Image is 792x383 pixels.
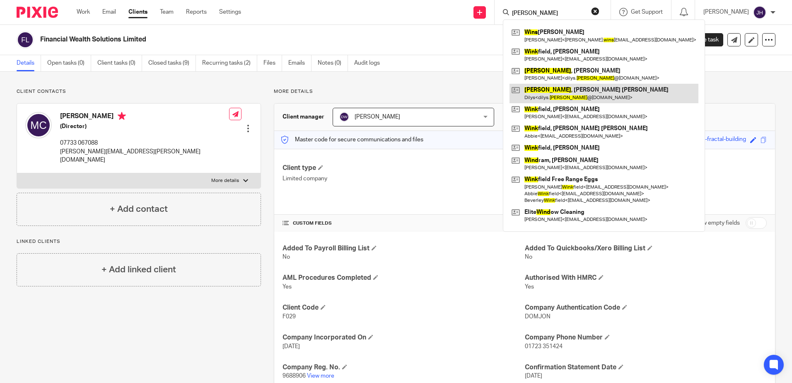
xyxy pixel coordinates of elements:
[97,55,142,71] a: Client tasks (0)
[354,55,386,71] a: Audit logs
[17,55,41,71] a: Details
[283,274,524,282] h4: AML Procedures Completed
[283,175,524,183] p: Limited company
[283,373,306,379] span: 9688906
[101,263,176,276] h4: + Add linked client
[186,8,207,16] a: Reports
[148,55,196,71] a: Closed tasks (9)
[40,35,538,44] h2: Financial Wealth Solutions Limited
[525,303,767,312] h4: Company Authentication Code
[283,284,292,290] span: Yes
[525,254,532,260] span: No
[283,344,300,349] span: [DATE]
[25,112,52,138] img: svg%3E
[283,164,524,172] h4: Client type
[283,220,524,227] h4: CUSTOM FIELDS
[160,8,174,16] a: Team
[525,244,767,253] h4: Added To Quickbooks/Xero Billing List
[77,8,90,16] a: Work
[219,8,241,16] a: Settings
[283,303,524,312] h4: Client Code
[274,88,775,95] p: More details
[202,55,257,71] a: Recurring tasks (2)
[525,284,534,290] span: Yes
[60,139,229,147] p: 07733 067088
[591,7,599,15] button: Clear
[17,31,34,48] img: svg%3E
[283,314,296,320] span: F029
[511,10,586,17] input: Search
[665,135,746,145] div: messy-tangello-fractal-building
[283,363,524,372] h4: Company Reg. No.
[753,6,766,19] img: svg%3E
[128,8,147,16] a: Clients
[280,136,423,144] p: Master code for secure communications and files
[102,8,116,16] a: Email
[318,55,348,71] a: Notes (0)
[211,177,239,184] p: More details
[307,373,334,379] a: View more
[525,373,542,379] span: [DATE]
[339,112,349,122] img: svg%3E
[283,254,290,260] span: No
[283,333,524,342] h4: Company Incorporated On
[525,344,563,349] span: 01723 351424
[692,219,740,227] label: Show empty fields
[17,88,261,95] p: Client contacts
[283,244,524,253] h4: Added To Payroll Billing List
[60,112,229,122] h4: [PERSON_NAME]
[525,363,767,372] h4: Confirmation Statement Date
[60,148,229,165] p: [PERSON_NAME][EMAIL_ADDRESS][PERSON_NAME][DOMAIN_NAME]
[60,122,229,131] h5: (Director)
[631,9,663,15] span: Get Support
[118,112,126,120] i: Primary
[525,333,767,342] h4: Company Phone Number
[47,55,91,71] a: Open tasks (0)
[288,55,311,71] a: Emails
[283,113,324,121] h3: Client manager
[110,203,168,216] h4: + Add contact
[17,7,58,18] img: Pixie
[703,8,749,16] p: [PERSON_NAME]
[355,114,400,120] span: [PERSON_NAME]
[17,238,261,245] p: Linked clients
[263,55,282,71] a: Files
[525,314,551,320] span: DOMJON
[525,274,767,282] h4: Authorised With HMRC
